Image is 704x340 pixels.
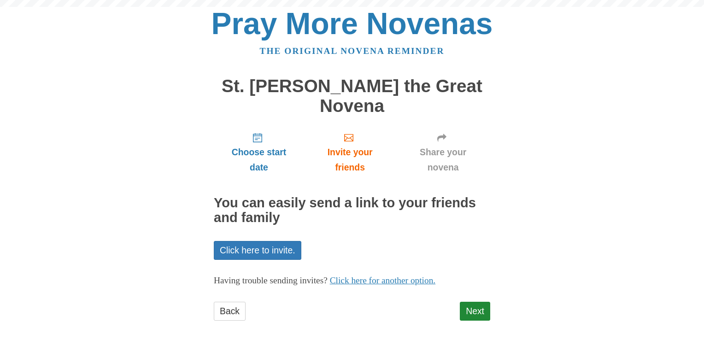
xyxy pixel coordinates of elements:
[260,46,445,56] a: The original novena reminder
[313,145,387,175] span: Invite your friends
[460,302,490,321] a: Next
[211,6,493,41] a: Pray More Novenas
[405,145,481,175] span: Share your novena
[214,276,328,285] span: Having trouble sending invites?
[330,276,436,285] a: Click here for another option.
[223,145,295,175] span: Choose start date
[214,196,490,225] h2: You can easily send a link to your friends and family
[214,241,301,260] a: Click here to invite.
[214,76,490,116] h1: St. [PERSON_NAME] the Great Novena
[304,125,396,180] a: Invite your friends
[396,125,490,180] a: Share your novena
[214,302,246,321] a: Back
[214,125,304,180] a: Choose start date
